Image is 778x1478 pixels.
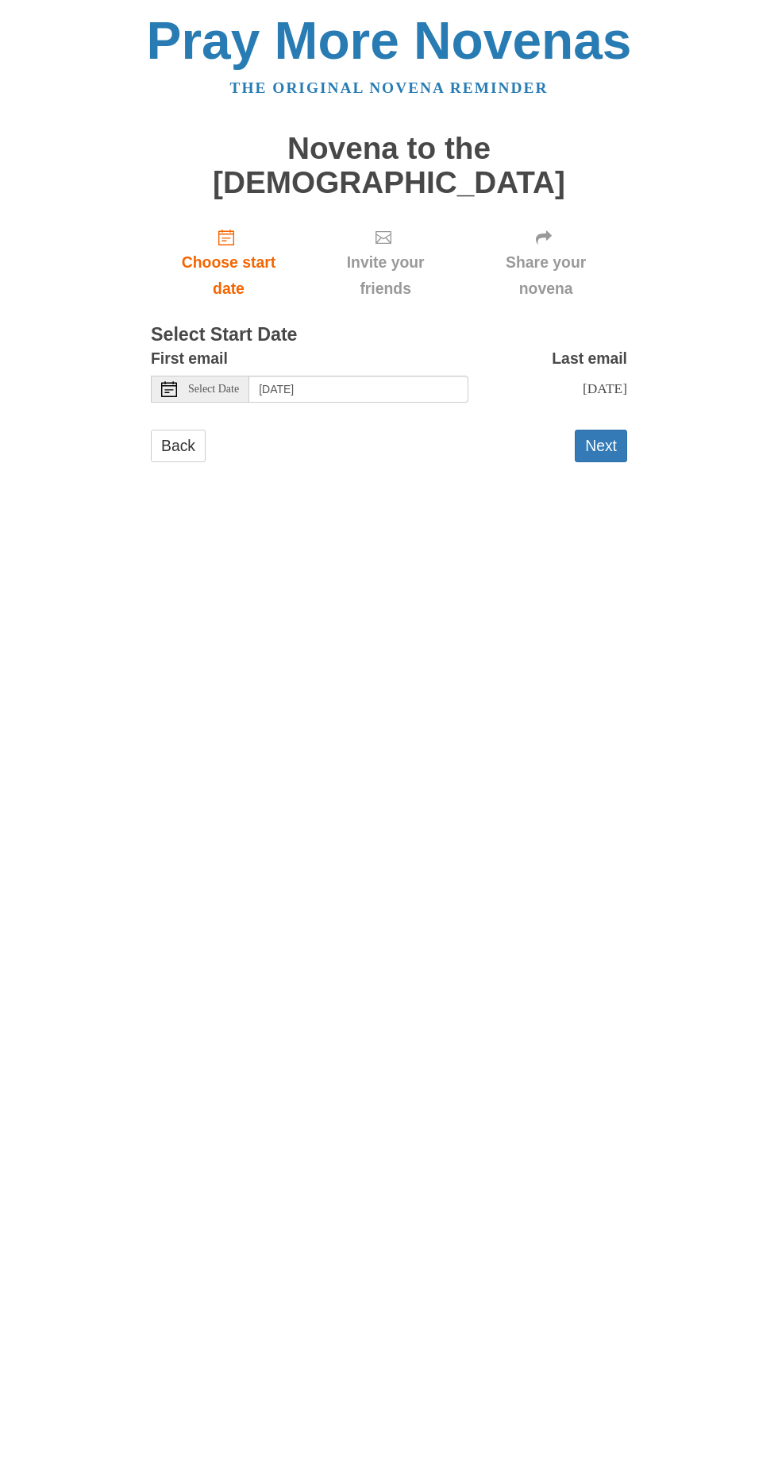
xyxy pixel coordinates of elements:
span: Invite your friends [322,249,449,302]
div: Click "Next" to confirm your start date first. [464,215,627,310]
span: Select Date [188,384,239,395]
label: Last email [552,345,627,372]
span: Choose start date [167,249,291,302]
h3: Select Start Date [151,325,627,345]
label: First email [151,345,228,372]
a: The original novena reminder [230,79,549,96]
span: Share your novena [480,249,611,302]
div: Click "Next" to confirm your start date first. [306,215,464,310]
a: Pray More Novenas [147,11,632,70]
a: Back [151,430,206,462]
button: Next [575,430,627,462]
h1: Novena to the [DEMOGRAPHIC_DATA] [151,132,627,199]
span: [DATE] [583,380,627,396]
a: Choose start date [151,215,306,310]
